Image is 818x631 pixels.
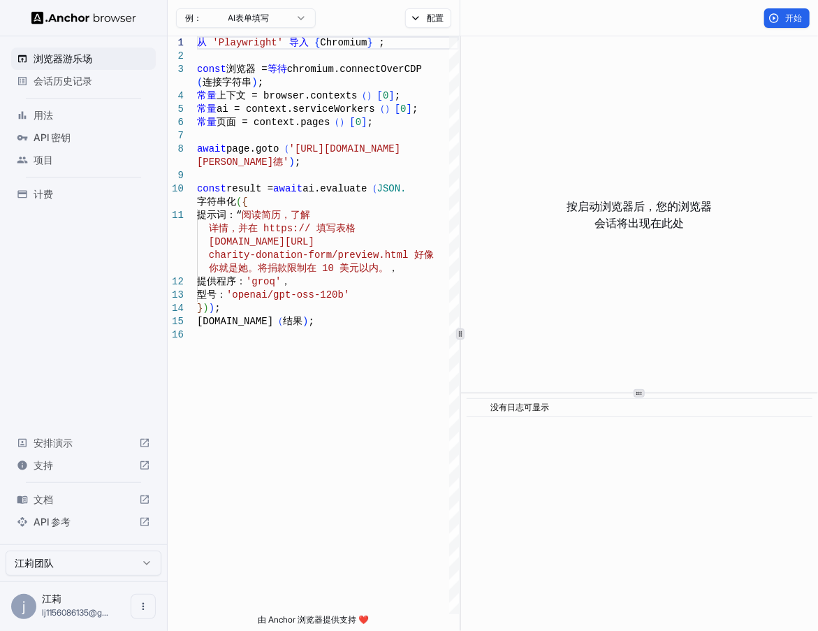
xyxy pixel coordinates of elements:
span: ; [367,117,373,128]
span: ， [281,276,291,287]
span: 型号： [197,289,226,300]
span: （ [375,103,385,115]
span: 'openai/gpt-oss-120b' [226,289,349,300]
span: ) [203,303,208,314]
button: 打开菜单 [131,594,156,619]
div: 10 [168,182,184,196]
span: 项目 [34,153,150,167]
span: ） [367,90,377,101]
div: 7 [168,129,184,143]
span: 'Playwright' [212,37,283,48]
div: API 密钥 [11,126,156,149]
span: ; [309,316,314,327]
div: 安排演示 [11,432,156,454]
span: （ [358,90,367,101]
span: [DOMAIN_NAME] [197,316,273,327]
span: ] [361,117,367,128]
span: API 密钥 [34,131,150,145]
div: 13 [168,289,184,302]
div: 6 [168,116,184,129]
span: 连接字符串 [203,77,251,88]
span: ) [289,157,295,168]
span: 开始 [785,13,803,24]
span: 字符串化 [197,196,236,208]
span: ， [388,263,398,274]
div: j [11,594,36,619]
span: ) [209,303,214,314]
span: [ [349,117,355,128]
div: API 参考 [11,511,156,533]
span: ai.evaluate [302,183,367,194]
span: 0 [383,90,388,101]
img: 锚标志 [31,11,136,24]
span: Chromium [320,37,367,48]
span: { [242,196,247,208]
div: 用法 [11,104,156,126]
span: 结果 [283,316,302,327]
div: 15 [168,315,184,328]
span: 由 Anchor 浏览器提供支持 ❤️ [258,614,369,631]
div: 浏览器游乐场 [11,48,156,70]
span: result = [226,183,273,194]
span: ） [385,103,395,115]
span: （ [330,117,339,128]
div: 计费 [11,183,156,205]
span: ) [302,316,308,327]
span: 安排演示 [34,436,133,450]
span: [DOMAIN_NAME][URL] [209,236,314,247]
span: （ [367,183,377,194]
span: charity-donation-form/preview.html 好像 [209,249,434,261]
span: page.goto [226,143,279,154]
div: 文档 [11,488,156,511]
span: 浏览器游乐场 [34,52,150,66]
span: 等待 [268,64,287,75]
span: （ [279,143,289,154]
span: 常量 [197,103,217,115]
span: 计费 [34,187,150,201]
span: 浏览器 = [226,64,268,75]
div: 8 [168,143,184,156]
span: const [197,183,226,194]
span: 页面 = context.pages [217,117,330,128]
span: const [197,64,226,75]
span: 没有日志可显示 [490,403,549,413]
span: （ [273,316,283,327]
div: 5 [168,103,184,116]
span: API 参考 [34,515,133,529]
div: 14 [168,302,184,315]
div: 2 [168,50,184,63]
span: ( [236,196,242,208]
div: 9 [168,169,184,182]
span: [PERSON_NAME]德' [197,157,289,168]
span: 从 [197,37,207,48]
span: await [197,143,226,154]
span: ; [295,157,300,168]
span: ( [197,77,203,88]
span: ] [407,103,412,115]
div: 4 [168,89,184,103]
span: 你就是她。将捐款限制在 10 美元以内。 [209,263,389,274]
span: 上下文 = browser.contexts [217,90,358,101]
span: 常量 [197,117,217,128]
div: 16 [168,328,184,342]
span: 启动浏览器 [578,199,634,213]
span: ; [214,303,220,314]
span: 0 [356,117,361,128]
span: 导入 [289,37,309,48]
span: 0 [400,103,406,115]
span: 会话历史记录 [34,74,150,88]
span: chromium.connectOverCDP [287,64,422,75]
span: jiang li [42,593,61,604]
span: 提供程序： [197,276,246,287]
div: 1 [168,36,184,50]
button: 配置 [405,8,451,28]
span: ; [379,37,384,48]
span: 文档 [34,493,133,507]
span: 例： [185,13,202,24]
span: ; [258,77,263,88]
button: 开始 [764,8,810,28]
span: { [314,37,320,48]
span: ; [395,90,400,101]
span: lj1156086135@gmail.com [42,607,108,618]
span: await [273,183,302,194]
